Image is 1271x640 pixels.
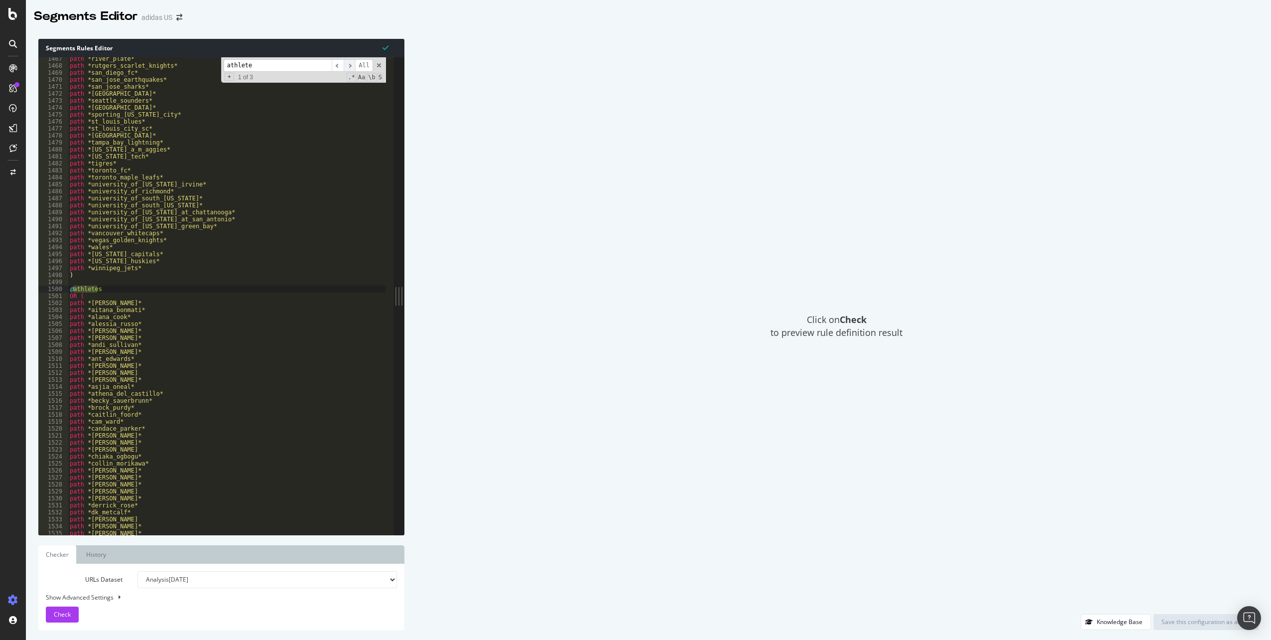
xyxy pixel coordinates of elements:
[38,530,68,537] div: 1535
[38,453,68,460] div: 1524
[38,181,68,188] div: 1485
[38,76,68,83] div: 1470
[38,516,68,523] div: 1533
[382,43,388,52] span: Syntax is valid
[38,160,68,167] div: 1482
[332,59,344,72] span: ​
[38,62,68,69] div: 1468
[1097,618,1143,626] div: Knowledge Base
[38,209,68,216] div: 1489
[38,502,68,509] div: 1531
[367,73,376,82] span: Whole Word Search
[355,59,373,72] span: Alt-Enter
[38,83,68,90] div: 1471
[46,607,79,623] button: Check
[38,593,389,602] div: Show Advanced Settings
[38,523,68,530] div: 1534
[770,314,902,339] span: Click on to preview rule definition result
[38,216,68,223] div: 1490
[38,125,68,132] div: 1477
[34,8,137,25] div: Segments Editor
[38,272,68,279] div: 1498
[224,59,332,72] input: Search for
[38,237,68,244] div: 1493
[225,73,234,81] span: Toggle Replace mode
[38,167,68,174] div: 1483
[38,251,68,258] div: 1495
[38,244,68,251] div: 1494
[38,446,68,453] div: 1523
[38,132,68,139] div: 1478
[1081,614,1151,630] button: Knowledge Base
[38,545,76,564] a: Checker
[38,265,68,272] div: 1497
[38,188,68,195] div: 1486
[38,139,68,146] div: 1479
[38,195,68,202] div: 1487
[38,334,68,341] div: 1507
[38,327,68,334] div: 1506
[1161,618,1251,626] div: Save this configuration as active
[38,55,68,62] div: 1467
[38,488,68,495] div: 1529
[38,174,68,181] div: 1484
[38,286,68,293] div: 1500
[234,74,257,81] span: 1 of 3
[38,69,68,76] div: 1469
[38,348,68,355] div: 1509
[38,97,68,104] div: 1473
[38,146,68,153] div: 1480
[38,111,68,118] div: 1475
[38,467,68,474] div: 1526
[38,355,68,362] div: 1510
[54,610,71,619] span: Check
[38,383,68,390] div: 1514
[38,293,68,300] div: 1501
[38,390,68,397] div: 1515
[38,509,68,516] div: 1532
[38,202,68,209] div: 1488
[38,320,68,327] div: 1505
[38,258,68,265] div: 1496
[38,369,68,376] div: 1512
[38,230,68,237] div: 1492
[38,425,68,432] div: 1520
[38,376,68,383] div: 1513
[38,279,68,286] div: 1499
[38,439,68,446] div: 1522
[38,474,68,481] div: 1527
[38,404,68,411] div: 1517
[38,481,68,488] div: 1528
[1081,618,1151,626] a: Knowledge Base
[38,432,68,439] div: 1521
[357,73,366,82] span: CaseSensitive Search
[38,397,68,404] div: 1516
[38,314,68,320] div: 1504
[79,545,114,564] a: History
[176,14,182,21] div: arrow-right-arrow-left
[38,39,404,57] div: Segments Rules Editor
[347,73,356,82] span: RegExp Search
[344,59,356,72] span: ​
[38,460,68,467] div: 1525
[1237,606,1261,630] div: Open Intercom Messenger
[38,362,68,369] div: 1511
[378,73,383,82] span: Search In Selection
[141,12,172,22] div: adidas US
[1153,614,1259,630] button: Save this configuration as active
[38,418,68,425] div: 1519
[38,495,68,502] div: 1530
[840,314,867,325] strong: Check
[38,153,68,160] div: 1481
[38,571,130,588] label: URLs Dataset
[38,300,68,307] div: 1502
[38,104,68,111] div: 1474
[38,307,68,314] div: 1503
[38,118,68,125] div: 1476
[38,223,68,230] div: 1491
[38,90,68,97] div: 1472
[38,341,68,348] div: 1508
[38,411,68,418] div: 1518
